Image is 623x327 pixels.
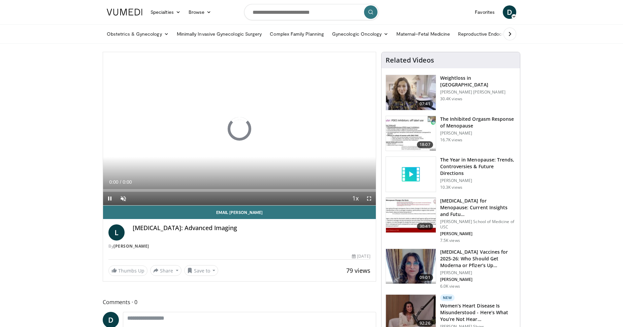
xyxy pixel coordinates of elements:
button: Playback Rate [349,192,362,205]
h3: [MEDICAL_DATA] for Menopause: Current Insights and Futu… [440,197,516,218]
button: Share [150,265,182,276]
a: 07:41 Weightloss in [GEOGRAPHIC_DATA] [PERSON_NAME] [PERSON_NAME] 30.4K views [386,75,516,110]
a: 09:01 [MEDICAL_DATA] Vaccines for 2025-26: Who Should Get Moderna or Pfizer’s Up… [PERSON_NAME] [... [386,249,516,289]
a: 18:07 The Inhibited Orgasm Response of Menopause [PERSON_NAME] 16.7K views [386,116,516,151]
span: 79 views [346,266,370,275]
a: Gynecologic Oncology [328,27,392,41]
h4: Related Videos [386,56,434,64]
a: Email [PERSON_NAME] [103,206,376,219]
p: [PERSON_NAME] [440,178,516,183]
img: 4e370bb1-17f0-4657-a42f-9b995da70d2f.png.150x105_q85_crop-smart_upscale.png [386,249,436,284]
img: 47271b8a-94f4-49c8-b914-2a3d3af03a9e.150x105_q85_crop-smart_upscale.jpg [386,198,436,233]
div: [DATE] [352,253,370,259]
button: Fullscreen [362,192,376,205]
button: Pause [103,192,117,205]
div: By [108,243,370,249]
span: 18:07 [417,141,433,148]
img: VuMedi Logo [107,9,142,15]
p: 10.3K views [440,185,462,190]
video-js: Video Player [103,52,376,206]
p: [PERSON_NAME] [440,277,516,282]
a: L [108,224,125,241]
input: Search topics, interventions [244,4,379,20]
button: Save to [184,265,219,276]
a: Reproductive Endocrinology & [MEDICAL_DATA] [454,27,567,41]
img: 9983fed1-7565-45be-8934-aef1103ce6e2.150x105_q85_crop-smart_upscale.jpg [386,75,436,110]
p: [PERSON_NAME] School of Medicine of USC [440,219,516,230]
h3: [MEDICAL_DATA] Vaccines for 2025-26: Who Should Get Moderna or Pfizer’s Up… [440,249,516,269]
a: [PERSON_NAME] [113,243,149,249]
span: 30:41 [417,223,433,230]
p: [PERSON_NAME] [440,270,516,276]
span: 0:00 [109,179,118,185]
a: Complex Family Planning [266,27,328,41]
a: Maternal–Fetal Medicine [392,27,454,41]
a: Obstetrics & Gynecology [103,27,173,41]
p: 30.4K views [440,96,462,102]
a: Specialties [146,5,185,19]
a: Browse [185,5,216,19]
button: Unmute [117,192,130,205]
p: New [440,294,455,301]
p: 7.5K views [440,238,460,243]
img: video_placeholder_short.svg [386,157,436,192]
p: 6.0K views [440,284,460,289]
a: Favorites [471,5,499,19]
span: / [120,179,121,185]
div: Progress Bar [103,189,376,192]
span: 92:26 [417,320,433,327]
h3: Women’s Heart Disease Is Misunderstood - Here’s What You’re Not Hear… [440,302,516,323]
h3: The Inhibited Orgasm Response of Menopause [440,116,516,129]
h3: Weightloss in [GEOGRAPHIC_DATA] [440,75,516,88]
a: Thumbs Up [108,265,147,276]
img: 283c0f17-5e2d-42ba-a87c-168d447cdba4.150x105_q85_crop-smart_upscale.jpg [386,116,436,151]
p: [PERSON_NAME] [PERSON_NAME] [440,89,516,95]
h3: The Year in Menopause: Trends, Controversies & Future Directions [440,156,516,177]
span: 09:01 [417,274,433,281]
span: Comments 0 [103,298,376,306]
h4: [MEDICAL_DATA]: Advanced Imaging [133,224,370,232]
p: [PERSON_NAME] [440,131,516,136]
a: Minimally Invasive Gynecologic Surgery [173,27,266,41]
span: 07:41 [417,101,433,107]
a: 30:41 [MEDICAL_DATA] for Menopause: Current Insights and Futu… [PERSON_NAME] School of Medicine o... [386,197,516,243]
a: The Year in Menopause: Trends, Controversies & Future Directions [PERSON_NAME] 10.3K views [386,156,516,192]
p: 16.7K views [440,137,462,143]
p: [PERSON_NAME] [440,231,516,237]
span: 0:00 [123,179,132,185]
a: D [503,5,516,19]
